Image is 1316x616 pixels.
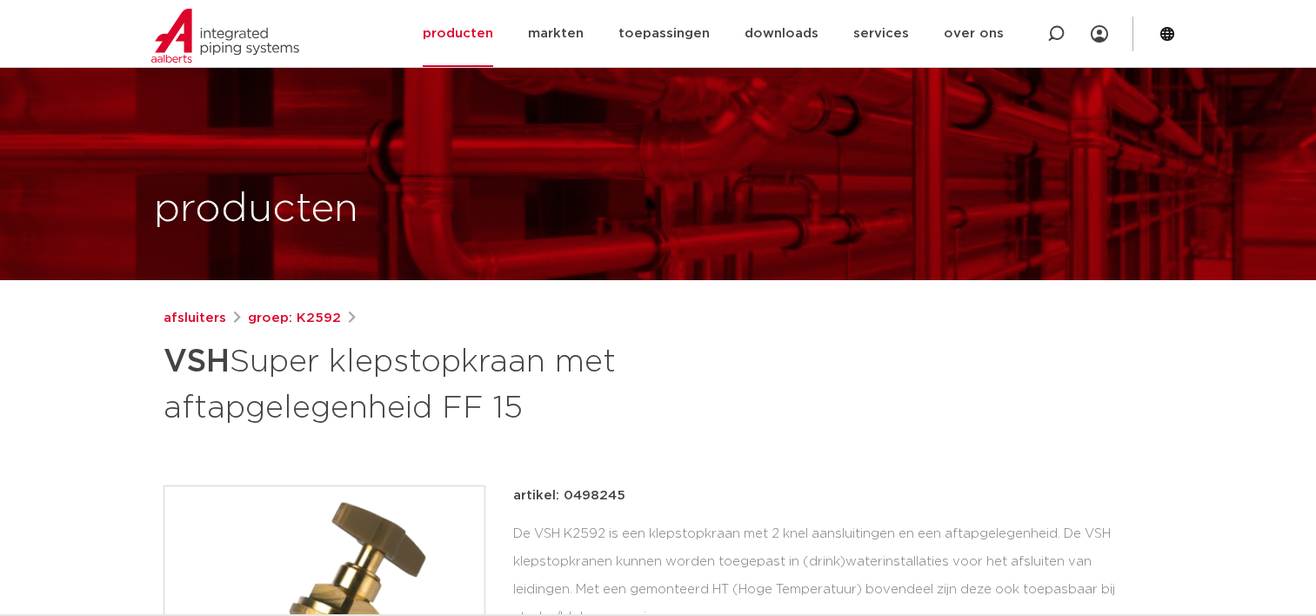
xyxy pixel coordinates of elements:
[164,346,230,378] strong: VSH
[164,308,226,329] a: afsluiters
[154,182,358,238] h1: producten
[164,336,817,430] h1: Super klepstopkraan met aftapgelegenheid FF 15
[513,485,625,506] p: artikel: 0498245
[248,308,341,329] a: groep: K2592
